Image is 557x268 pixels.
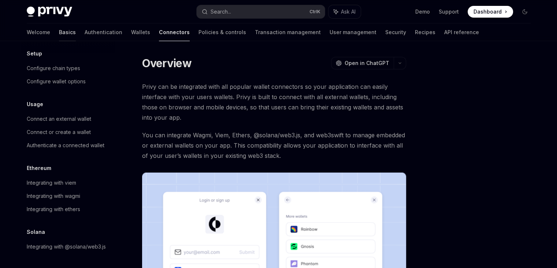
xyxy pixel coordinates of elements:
[474,8,502,15] span: Dashboard
[309,9,320,15] span: Ctrl K
[21,240,115,253] a: Integrating with @solana/web3.js
[21,139,115,152] a: Authenticate a connected wallet
[27,64,80,73] div: Configure chain types
[21,176,115,189] a: Integrating with viem
[21,126,115,139] a: Connect or create a wallet
[345,59,389,67] span: Open in ChatGPT
[415,23,435,41] a: Recipes
[198,23,246,41] a: Policies & controls
[159,23,190,41] a: Connectors
[27,7,72,17] img: dark logo
[255,23,321,41] a: Transaction management
[444,23,479,41] a: API reference
[385,23,406,41] a: Security
[142,82,406,123] span: Privy can be integrated with all popular wallet connectors so your application can easily interfa...
[27,141,104,150] div: Authenticate a connected wallet
[330,23,376,41] a: User management
[197,5,325,18] button: Search...CtrlK
[27,228,45,236] h5: Solana
[439,8,459,15] a: Support
[27,178,76,187] div: Integrating with viem
[21,62,115,75] a: Configure chain types
[27,192,80,200] div: Integrating with wagmi
[131,23,150,41] a: Wallets
[415,8,430,15] a: Demo
[27,164,51,173] h5: Ethereum
[27,23,50,41] a: Welcome
[27,100,43,109] h5: Usage
[27,115,91,123] div: Connect an external wallet
[27,242,106,251] div: Integrating with @solana/web3.js
[328,5,361,18] button: Ask AI
[59,23,76,41] a: Basics
[519,6,531,18] button: Toggle dark mode
[142,130,406,161] span: You can integrate Wagmi, Viem, Ethers, @solana/web3.js, and web3swift to manage embedded or exter...
[27,128,91,137] div: Connect or create a wallet
[341,8,356,15] span: Ask AI
[21,75,115,88] a: Configure wallet options
[21,203,115,216] a: Integrating with ethers
[468,6,513,18] a: Dashboard
[27,77,86,86] div: Configure wallet options
[21,112,115,126] a: Connect an external wallet
[27,49,42,58] h5: Setup
[27,205,80,214] div: Integrating with ethers
[21,189,115,203] a: Integrating with wagmi
[142,57,192,70] h1: Overview
[211,7,231,16] div: Search...
[85,23,122,41] a: Authentication
[331,57,394,69] button: Open in ChatGPT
